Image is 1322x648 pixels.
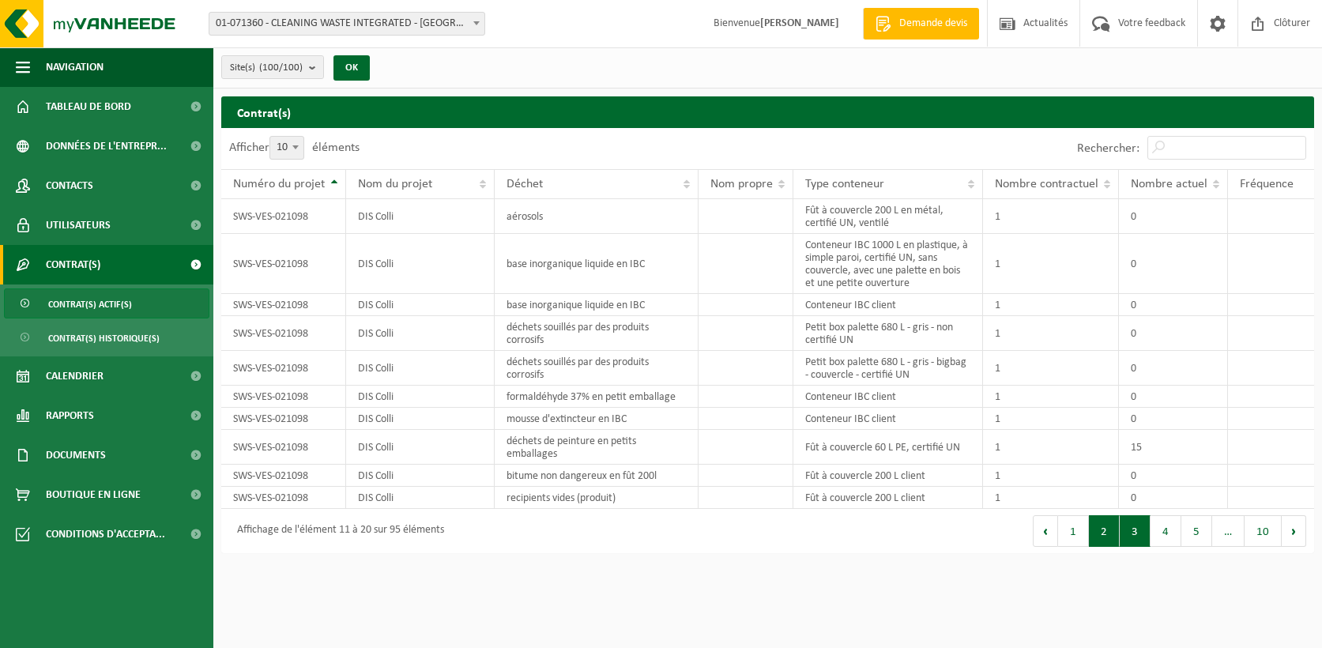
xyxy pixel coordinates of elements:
td: Conteneur IBC client [793,386,983,408]
td: Fût à couvercle 60 L PE, certifié UN [793,430,983,465]
td: SWS-VES-021098 [221,386,346,408]
td: 15 [1119,430,1228,465]
td: Conteneur IBC 1000 L en plastique, à simple paroi, certifié UN, sans couvercle, avec une palette ... [793,234,983,294]
button: Next [1282,515,1306,547]
td: Petit box palette 680 L - gris - non certifié UN [793,316,983,351]
td: recipients vides (produit) [495,487,699,509]
button: 1 [1058,515,1089,547]
td: 0 [1119,386,1228,408]
label: Afficher éléments [229,141,360,154]
button: 10 [1245,515,1282,547]
span: 01-071360 - CLEANING WASTE INTEGRATED - SAINT-GHISLAIN [209,12,485,36]
span: 10 [269,136,304,160]
h2: Contrat(s) [221,96,1314,127]
span: Type conteneur [805,178,884,190]
td: SWS-VES-021098 [221,430,346,465]
span: Conditions d'accepta... [46,514,165,554]
td: 1 [983,199,1119,234]
td: Fût à couvercle 200 L client [793,487,983,509]
strong: [PERSON_NAME] [760,17,839,29]
div: Affichage de l'élément 11 à 20 sur 95 éléments [229,517,444,545]
td: formaldéhyde 37% en petit emballage [495,386,699,408]
button: 4 [1151,515,1181,547]
span: Données de l'entrepr... [46,126,167,166]
td: 0 [1119,487,1228,509]
td: DIS Colli [346,199,495,234]
td: DIS Colli [346,408,495,430]
button: Site(s)(100/100) [221,55,324,79]
td: 0 [1119,351,1228,386]
td: SWS-VES-021098 [221,316,346,351]
td: DIS Colli [346,465,495,487]
td: mousse d'extincteur en IBC [495,408,699,430]
td: 0 [1119,294,1228,316]
td: DIS Colli [346,316,495,351]
td: 1 [983,316,1119,351]
span: Nombre contractuel [995,178,1098,190]
td: Conteneur IBC client [793,408,983,430]
td: SWS-VES-021098 [221,487,346,509]
label: Rechercher: [1077,142,1139,155]
span: Contrat(s) [46,245,100,284]
span: Nom propre [710,178,773,190]
span: Nom du projet [358,178,432,190]
span: Contrat(s) actif(s) [48,289,132,319]
span: Navigation [46,47,104,87]
td: SWS-VES-021098 [221,465,346,487]
td: Petit box palette 680 L - gris - bigbag - couvercle - certifié UN [793,351,983,386]
td: bitume non dangereux en fût 200l [495,465,699,487]
td: 1 [983,294,1119,316]
td: DIS Colli [346,386,495,408]
span: Documents [46,435,106,475]
count: (100/100) [259,62,303,73]
td: déchets souillés par des produits corrosifs [495,316,699,351]
a: Contrat(s) actif(s) [4,288,209,318]
span: Demande devis [895,16,971,32]
span: Boutique en ligne [46,475,141,514]
span: Déchet [507,178,543,190]
td: déchets souillés par des produits corrosifs [495,351,699,386]
td: Fût à couvercle 200 L client [793,465,983,487]
td: 1 [983,351,1119,386]
td: 1 [983,386,1119,408]
span: 10 [270,137,303,159]
td: Fût à couvercle 200 L en métal, certifié UN, ventilé [793,199,983,234]
td: 1 [983,465,1119,487]
span: Contrat(s) historique(s) [48,323,160,353]
td: DIS Colli [346,430,495,465]
td: SWS-VES-021098 [221,234,346,294]
td: 0 [1119,465,1228,487]
td: base inorganique liquide en IBC [495,234,699,294]
td: 1 [983,234,1119,294]
td: DIS Colli [346,234,495,294]
td: 0 [1119,199,1228,234]
span: Nombre actuel [1131,178,1207,190]
td: SWS-VES-021098 [221,199,346,234]
td: base inorganique liquide en IBC [495,294,699,316]
td: Conteneur IBC client [793,294,983,316]
span: Numéro du projet [233,178,325,190]
td: DIS Colli [346,351,495,386]
span: Site(s) [230,56,303,80]
td: DIS Colli [346,294,495,316]
span: Tableau de bord [46,87,131,126]
td: SWS-VES-021098 [221,294,346,316]
button: 2 [1089,515,1120,547]
td: 1 [983,408,1119,430]
td: 0 [1119,316,1228,351]
td: 1 [983,487,1119,509]
td: SWS-VES-021098 [221,408,346,430]
td: 1 [983,430,1119,465]
span: … [1212,515,1245,547]
button: OK [333,55,370,81]
td: aérosols [495,199,699,234]
span: Contacts [46,166,93,205]
a: Demande devis [863,8,979,40]
span: Rapports [46,396,94,435]
button: 3 [1120,515,1151,547]
span: Calendrier [46,356,104,396]
td: SWS-VES-021098 [221,351,346,386]
span: Utilisateurs [46,205,111,245]
td: 0 [1119,234,1228,294]
span: 01-071360 - CLEANING WASTE INTEGRATED - SAINT-GHISLAIN [209,13,484,35]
